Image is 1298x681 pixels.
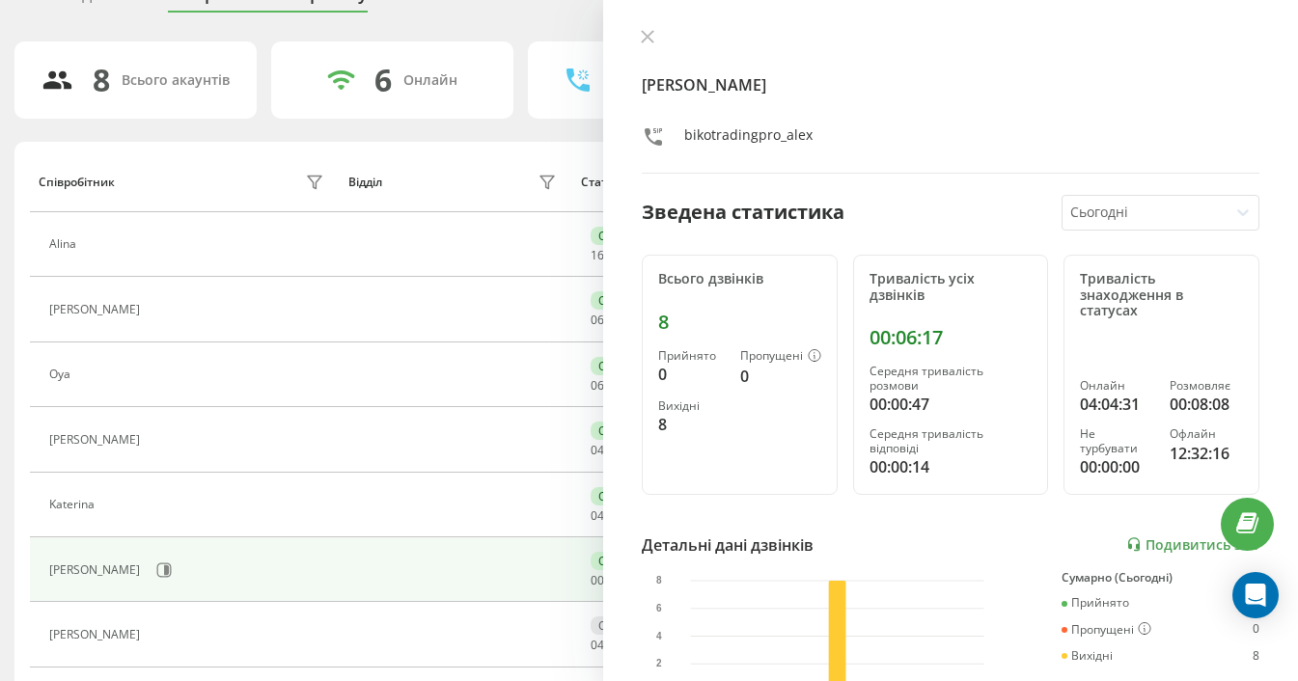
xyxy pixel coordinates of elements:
[658,363,725,386] div: 0
[591,507,604,524] span: 04
[1126,536,1259,553] a: Подивитись звіт
[1170,379,1243,393] div: Розмовляє
[1170,427,1243,441] div: Офлайн
[591,509,637,523] div: : :
[39,176,115,189] div: Співробітник
[591,291,651,310] div: Онлайн
[49,303,145,316] div: [PERSON_NAME]
[49,237,81,251] div: Alina
[591,442,604,458] span: 04
[591,357,651,375] div: Онлайн
[870,326,1033,349] div: 00:06:17
[591,422,651,440] div: Онлайн
[870,365,1033,393] div: Середня тривалість розмови
[658,349,725,363] div: Прийнято
[591,227,651,245] div: Онлайн
[591,487,651,505] div: Онлайн
[591,572,604,588] span: 00
[591,249,637,262] div: : :
[1080,455,1153,478] div: 00:00:00
[642,198,844,227] div: Зведена статистика
[1062,596,1129,610] div: Прийнято
[1080,271,1243,319] div: Тривалість знаходження в статусах
[870,271,1033,304] div: Тривалість усіх дзвінків
[656,575,662,586] text: 8
[591,444,637,457] div: : :
[1232,572,1279,618] div: Open Intercom Messenger
[1080,393,1153,416] div: 04:04:31
[49,563,145,577] div: [PERSON_NAME]
[581,176,619,189] div: Статус
[49,498,99,511] div: Katerina
[591,639,637,652] div: : :
[656,631,662,641] text: 4
[870,393,1033,416] div: 00:00:47
[591,377,604,394] span: 06
[740,349,821,365] div: Пропущені
[591,552,651,570] div: Онлайн
[1062,649,1113,663] div: Вихідні
[1253,622,1259,638] div: 0
[591,247,604,263] span: 16
[1080,427,1153,455] div: Не турбувати
[403,72,457,89] div: Онлайн
[740,365,821,388] div: 0
[374,62,392,98] div: 6
[1170,393,1243,416] div: 00:08:08
[49,368,75,381] div: Oya
[591,637,604,653] span: 04
[49,433,145,447] div: [PERSON_NAME]
[1170,442,1243,465] div: 12:32:16
[684,125,813,153] div: bikotradingpro_alex
[93,62,110,98] div: 8
[591,379,637,393] div: : :
[1253,649,1259,663] div: 8
[870,427,1033,455] div: Середня тривалість відповіді
[658,399,725,413] div: Вихідні
[658,271,821,287] div: Всього дзвінків
[1080,379,1153,393] div: Онлайн
[658,311,821,334] div: 8
[658,413,725,436] div: 8
[1062,622,1151,638] div: Пропущені
[49,628,145,641] div: [PERSON_NAME]
[642,533,814,557] div: Детальні дані дзвінків
[656,658,662,668] text: 2
[348,176,382,189] div: Відділ
[591,313,637,327] div: : :
[591,312,604,328] span: 06
[870,455,1033,478] div: 00:00:14
[591,574,637,587] div: : :
[591,616,652,635] div: Офлайн
[1062,571,1259,585] div: Сумарно (Сьогодні)
[642,73,1259,96] h4: [PERSON_NAME]
[656,603,662,613] text: 6
[122,72,230,89] div: Всього акаунтів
